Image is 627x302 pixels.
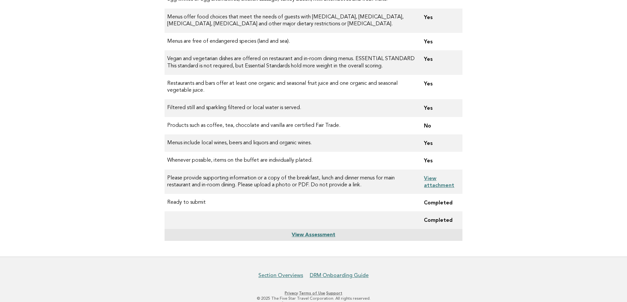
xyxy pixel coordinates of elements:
a: DRM Onboarding Guide [310,272,369,279]
td: Yes [419,99,462,117]
td: Yes [419,75,462,100]
td: Yes [419,152,462,169]
td: Yes [419,50,462,75]
td: Whenever possible, items on the buffet are individually plated. [165,152,419,169]
td: Vegan and vegetarian dishes are offered on restaurant and in-room dining menus. ESSENTIAL STANDAR... [165,50,419,75]
td: Completed [419,194,462,211]
td: Menus include local wines, beers and liquors and organic wines. [165,134,419,152]
p: © 2025 The Five Star Travel Corporation. All rights reserved. [112,296,515,301]
td: Filtered still and sparkling filtered or local water is served. [165,99,419,117]
a: Privacy [285,291,298,295]
td: Yes [419,134,462,152]
p: · · [112,290,515,296]
td: Please provide supporting information or a copy of the breakfast, lunch and dinner menus for main... [165,170,419,194]
td: Products such as coffee, tea, chocolate and vanilla are certified Fair Trade. [165,117,419,134]
a: View Assessment [292,232,335,238]
td: Yes [419,9,462,33]
td: Menus are free of endangered species (land and sea). [165,33,419,50]
td: Restaurants and bars offer at least one organic and seasonal fruit juice and one organic and seas... [165,75,419,100]
a: Section Overviews [258,272,303,279]
a: Terms of Use [299,291,325,295]
a: View attachment [424,175,454,188]
td: No [419,117,462,134]
td: Yes [419,33,462,50]
td: Completed [419,211,462,229]
td: Menus offer food choices that meet the needs of guests with [MEDICAL_DATA], [MEDICAL_DATA], [MEDI... [165,9,419,33]
td: Ready to submit [165,194,419,211]
a: Support [326,291,342,295]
